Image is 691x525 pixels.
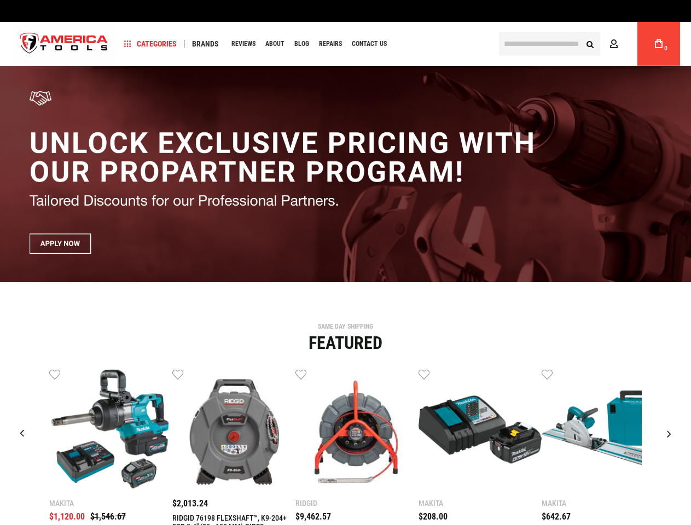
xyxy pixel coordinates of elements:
div: SAME DAY SHIPPING [8,323,683,330]
div: Featured [8,334,683,352]
a: Contact Us [347,37,392,51]
span: Categories [124,40,177,48]
a: Reviews [227,37,260,51]
a: Makita GWT10T 40V max XGT® Brushless Cordless 4‑Sp. High‑Torque 1" Sq. Drive D‑Handle Extended An... [49,368,172,494]
a: MAKITA BL1840BDC1 18V LXT® LITHIUM-ION BATTERY AND CHARGER STARTER PACK, BL1840B, DC18RC (4.0AH) [419,368,542,494]
a: Categories [119,37,182,51]
span: Repairs [319,40,342,47]
a: MAKITA SP6000J1 6-1/2" PLUNGE CIRCULAR SAW, 55" GUIDE RAIL, 12 AMP, ELECTRIC BRAKE, CASE [542,368,665,494]
div: Ridgid [295,499,419,507]
span: 0 [664,45,667,51]
span: Contact Us [352,40,387,47]
span: $208.00 [419,511,448,522]
span: $642.67 [542,511,571,522]
img: MAKITA BL1840BDC1 18V LXT® LITHIUM-ION BATTERY AND CHARGER STARTER PACK, BL1840B, DC18RC (4.0AH) [419,368,542,491]
a: Brands [187,37,224,51]
span: Reviews [231,40,256,47]
img: RIDGID 76198 FLEXSHAFT™, K9-204+ FOR 2-4 [172,368,295,491]
button: Search [579,33,600,54]
div: Makita [49,499,172,507]
a: Blog [289,37,314,51]
span: $2,013.24 [172,498,208,509]
a: RIDGID 76883 SEESNAKE® MINI PRO [295,368,419,494]
span: Brands [192,40,219,48]
img: MAKITA SP6000J1 6-1/2" PLUNGE CIRCULAR SAW, 55" GUIDE RAIL, 12 AMP, ELECTRIC BRAKE, CASE [542,368,665,491]
a: 0 [648,22,669,66]
div: Makita [542,499,665,507]
img: RIDGID 76883 SEESNAKE® MINI PRO [295,368,419,491]
div: Makita [419,499,542,507]
a: store logo [11,24,117,65]
span: $1,120.00 [49,511,85,522]
img: Makita GWT10T 40V max XGT® Brushless Cordless 4‑Sp. High‑Torque 1" Sq. Drive D‑Handle Extended An... [49,368,172,491]
img: America Tools [11,24,117,65]
span: $1,546.67 [90,511,126,522]
span: $9,462.57 [295,511,331,522]
a: About [260,37,289,51]
span: About [265,40,284,47]
a: Repairs [314,37,347,51]
span: Blog [294,40,309,47]
a: RIDGID 76198 FLEXSHAFT™, K9-204+ FOR 2-4 [172,368,295,494]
